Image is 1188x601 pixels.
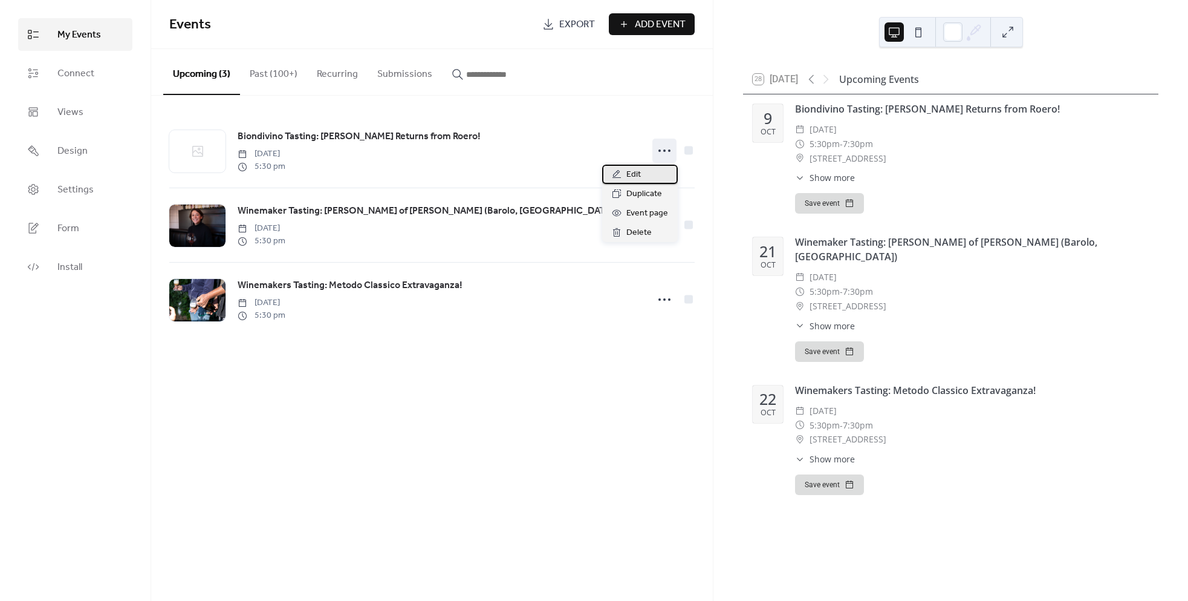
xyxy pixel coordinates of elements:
[795,284,805,299] div: ​
[169,11,211,38] span: Events
[57,144,88,159] span: Design
[238,203,616,219] a: Winemaker Tasting: [PERSON_NAME] of [PERSON_NAME] (Barolo, [GEOGRAPHIC_DATA])
[635,18,686,32] span: Add Event
[609,13,695,35] button: Add Event
[795,453,805,465] div: ​
[843,137,873,151] span: 7:30pm
[759,392,776,407] div: 22
[810,137,840,151] span: 5:30pm
[626,226,652,240] span: Delete
[307,49,368,94] button: Recurring
[795,193,864,214] button: Save event
[810,122,837,137] span: [DATE]
[626,187,662,202] span: Duplicate
[810,418,840,433] span: 5:30pm
[795,453,855,465] button: ​Show more
[761,261,776,269] div: Oct
[810,171,855,184] span: Show more
[795,270,805,284] div: ​
[238,297,285,309] span: [DATE]
[795,432,805,447] div: ​
[839,72,919,87] div: Upcoming Events
[795,383,1149,398] div: Winemakers Tasting: Metodo Classico Extravaganza!
[18,134,132,167] a: Design
[810,320,855,332] span: Show more
[238,129,481,145] a: Biondivino Tasting: [PERSON_NAME] Returns from Roero!
[795,341,864,362] button: Save event
[795,320,805,332] div: ​
[18,173,132,206] a: Settings
[368,49,442,94] button: Submissions
[559,18,595,32] span: Export
[18,18,132,51] a: My Events
[18,212,132,245] a: Form
[57,260,82,275] span: Install
[795,418,805,433] div: ​
[238,309,285,322] span: 5:30 pm
[810,432,886,447] span: [STREET_ADDRESS]
[795,102,1149,116] div: Biondivino Tasting: [PERSON_NAME] Returns from Roero!
[238,204,616,218] span: Winemaker Tasting: [PERSON_NAME] of [PERSON_NAME] (Barolo, [GEOGRAPHIC_DATA])
[18,57,132,90] a: Connect
[238,148,285,160] span: [DATE]
[57,67,94,81] span: Connect
[795,404,805,418] div: ​
[18,96,132,128] a: Views
[840,418,843,433] span: -
[810,453,855,465] span: Show more
[18,251,132,283] a: Install
[795,151,805,166] div: ​
[795,171,805,184] div: ​
[810,404,837,418] span: [DATE]
[240,49,307,94] button: Past (100+)
[795,320,855,332] button: ​Show more
[810,270,837,284] span: [DATE]
[626,206,668,221] span: Event page
[795,475,864,495] button: Save event
[238,235,285,248] span: 5:30 pm
[795,137,805,151] div: ​
[840,137,843,151] span: -
[57,28,101,42] span: My Events
[57,222,79,236] span: Form
[238,130,481,144] span: Biondivino Tasting: [PERSON_NAME] Returns from Roero!
[238,278,463,294] a: Winemakers Tasting: Metodo Classico Extravaganza!
[795,235,1149,264] div: Winemaker Tasting: [PERSON_NAME] of [PERSON_NAME] (Barolo, [GEOGRAPHIC_DATA])
[810,284,840,299] span: 5:30pm
[843,284,873,299] span: 7:30pm
[810,151,886,166] span: [STREET_ADDRESS]
[238,222,285,235] span: [DATE]
[810,299,886,314] span: [STREET_ADDRESS]
[795,171,855,184] button: ​Show more
[626,168,641,182] span: Edit
[533,13,604,35] a: Export
[761,409,776,417] div: Oct
[163,49,240,95] button: Upcoming (3)
[238,160,285,173] span: 5:30 pm
[764,111,772,126] div: 9
[840,284,843,299] span: -
[57,183,94,197] span: Settings
[843,418,873,433] span: 7:30pm
[57,105,83,120] span: Views
[795,299,805,314] div: ​
[795,122,805,137] div: ​
[759,244,776,259] div: 21
[761,128,776,136] div: Oct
